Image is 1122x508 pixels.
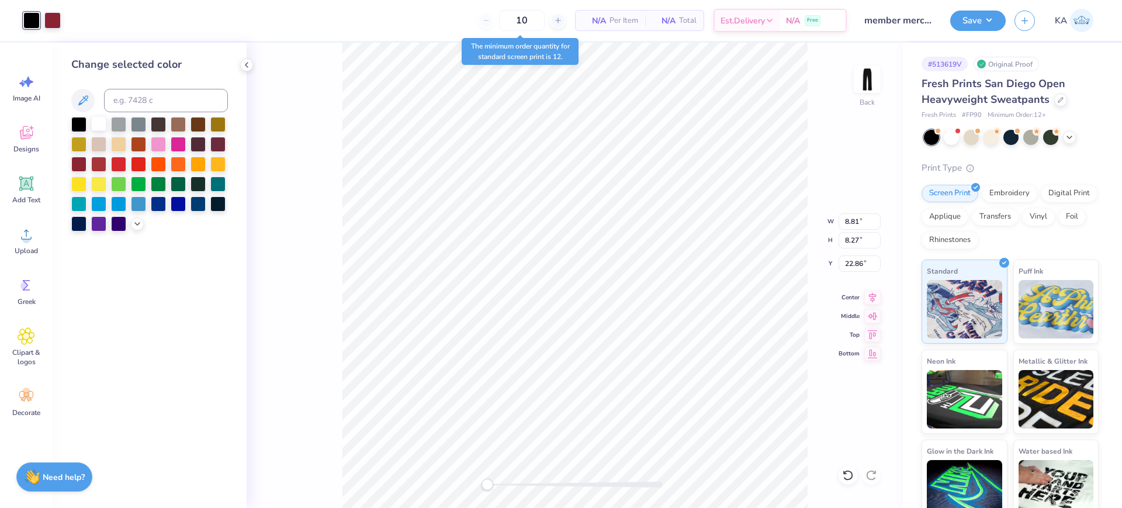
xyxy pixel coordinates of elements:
[652,15,676,27] span: N/A
[18,297,36,306] span: Greek
[922,231,978,249] div: Rhinestones
[839,330,860,340] span: Top
[462,38,579,65] div: The minimum order quantity for standard screen print is 12.
[1019,370,1094,428] img: Metallic & Glitter Ink
[104,89,228,112] input: e.g. 7428 c
[922,185,978,202] div: Screen Print
[922,161,1099,175] div: Print Type
[856,9,941,32] input: Untitled Design
[13,144,39,154] span: Designs
[927,355,955,367] span: Neon Ink
[988,110,1046,120] span: Minimum Order: 12 +
[927,280,1002,338] img: Standard
[15,246,38,255] span: Upload
[972,208,1019,226] div: Transfers
[856,68,879,91] img: Back
[12,195,40,205] span: Add Text
[1055,14,1067,27] span: KA
[807,16,818,25] span: Free
[982,185,1037,202] div: Embroidery
[721,15,765,27] span: Est. Delivery
[13,94,40,103] span: Image AI
[482,479,493,490] div: Accessibility label
[679,15,697,27] span: Total
[922,57,968,71] div: # 513619V
[974,57,1039,71] div: Original Proof
[860,97,875,108] div: Back
[786,15,800,27] span: N/A
[962,110,982,120] span: # FP90
[43,472,85,483] strong: Need help?
[922,208,968,226] div: Applique
[499,10,545,31] input: – –
[839,312,860,321] span: Middle
[7,348,46,367] span: Clipart & logos
[922,110,956,120] span: Fresh Prints
[12,408,40,417] span: Decorate
[1058,208,1086,226] div: Foil
[1019,445,1072,457] span: Water based Ink
[71,57,228,72] div: Change selected color
[1070,9,1093,32] img: Kate Agsalon
[927,265,958,277] span: Standard
[1019,265,1043,277] span: Puff Ink
[610,15,638,27] span: Per Item
[839,293,860,302] span: Center
[1019,355,1088,367] span: Metallic & Glitter Ink
[583,15,606,27] span: N/A
[927,445,993,457] span: Glow in the Dark Ink
[839,349,860,358] span: Bottom
[927,370,1002,428] img: Neon Ink
[1041,185,1097,202] div: Digital Print
[922,77,1065,106] span: Fresh Prints San Diego Open Heavyweight Sweatpants
[1019,280,1094,338] img: Puff Ink
[1022,208,1055,226] div: Vinyl
[1050,9,1099,32] a: KA
[950,11,1006,31] button: Save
